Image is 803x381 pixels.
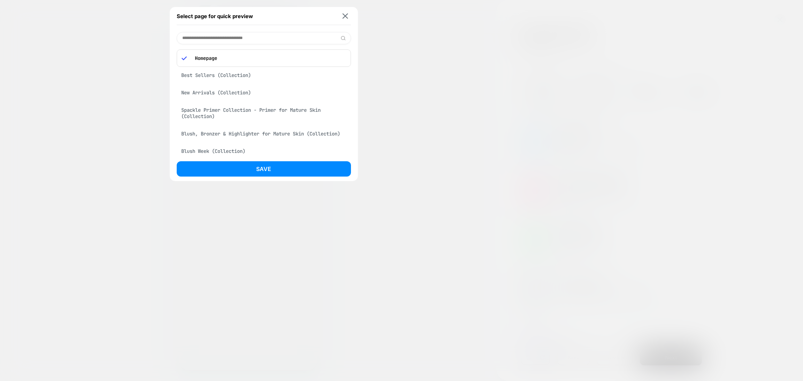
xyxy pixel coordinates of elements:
[182,56,187,61] img: blue checkmark
[191,55,346,61] p: Homepage
[177,13,253,20] span: Select page for quick preview
[177,127,351,140] div: Blush, Bronzer & Highlighter for Mature Skin (Collection)
[177,69,351,82] div: Best Sellers (Collection)
[343,14,348,19] img: close
[177,103,351,123] div: Spackle Primer Collection - Primer for Mature Skin (Collection)
[177,161,351,177] button: Save
[177,86,351,99] div: New Arrivals (Collection)
[341,36,346,41] img: edit
[177,145,351,158] div: Blush Week (Collection)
